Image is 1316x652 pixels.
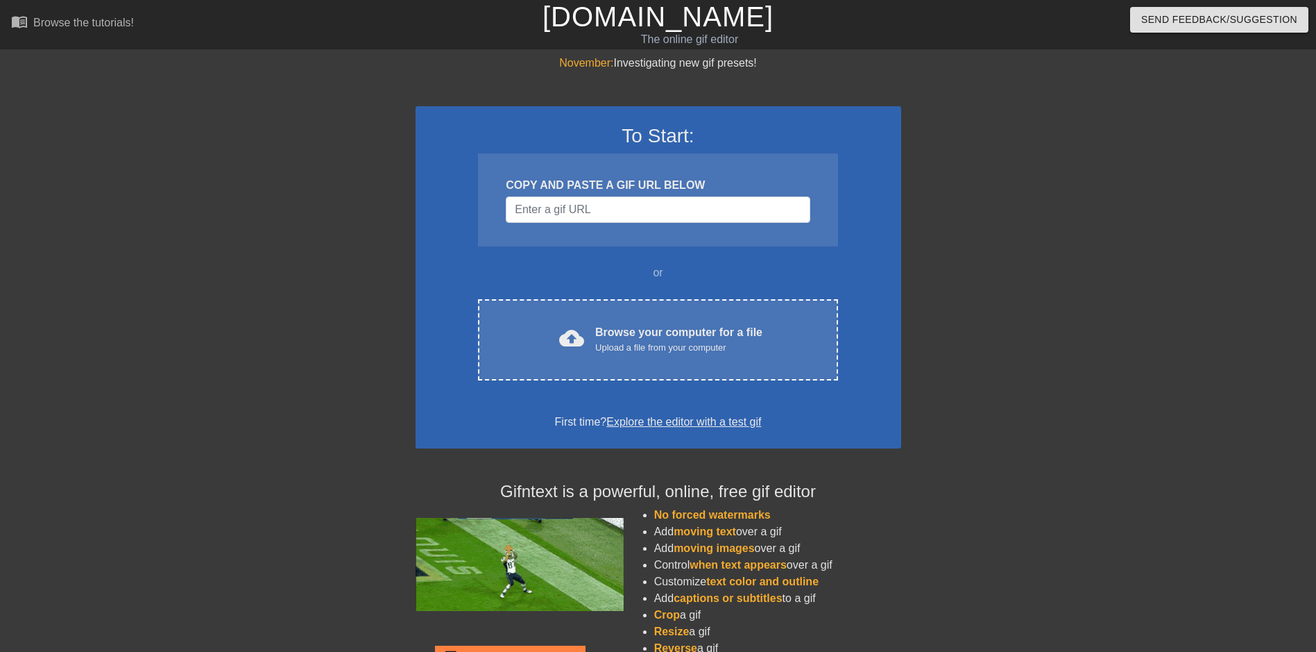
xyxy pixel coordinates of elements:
[506,177,810,194] div: COPY AND PASTE A GIF URL BELOW
[559,57,613,69] span: November:
[654,609,680,621] span: Crop
[595,324,762,355] div: Browse your computer for a file
[654,509,771,521] span: No forced watermarks
[654,624,901,640] li: a gif
[416,482,901,502] h4: Gifntext is a powerful, online, free gif editor
[654,540,901,557] li: Add over a gif
[11,13,28,30] span: menu_book
[506,197,810,223] input: Username
[33,17,134,28] div: Browse the tutorials!
[559,326,584,351] span: cloud_upload
[11,13,134,35] a: Browse the tutorials!
[654,557,901,574] li: Control over a gif
[445,31,933,48] div: The online gif editor
[595,341,762,355] div: Upload a file from your computer
[654,590,901,607] li: Add to a gif
[654,524,901,540] li: Add over a gif
[674,542,754,554] span: moving images
[654,626,690,637] span: Resize
[1130,7,1308,33] button: Send Feedback/Suggestion
[1141,11,1297,28] span: Send Feedback/Suggestion
[452,265,865,281] div: or
[542,1,774,32] a: [DOMAIN_NAME]
[416,55,901,72] div: Investigating new gif presets!
[654,607,901,624] li: a gif
[416,518,624,611] img: football_small.gif
[674,592,782,604] span: captions or subtitles
[434,414,883,431] div: First time?
[706,576,819,587] span: text color and outline
[434,124,883,148] h3: To Start:
[674,526,736,537] span: moving text
[606,416,761,428] a: Explore the editor with a test gif
[654,574,901,590] li: Customize
[690,559,787,571] span: when text appears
